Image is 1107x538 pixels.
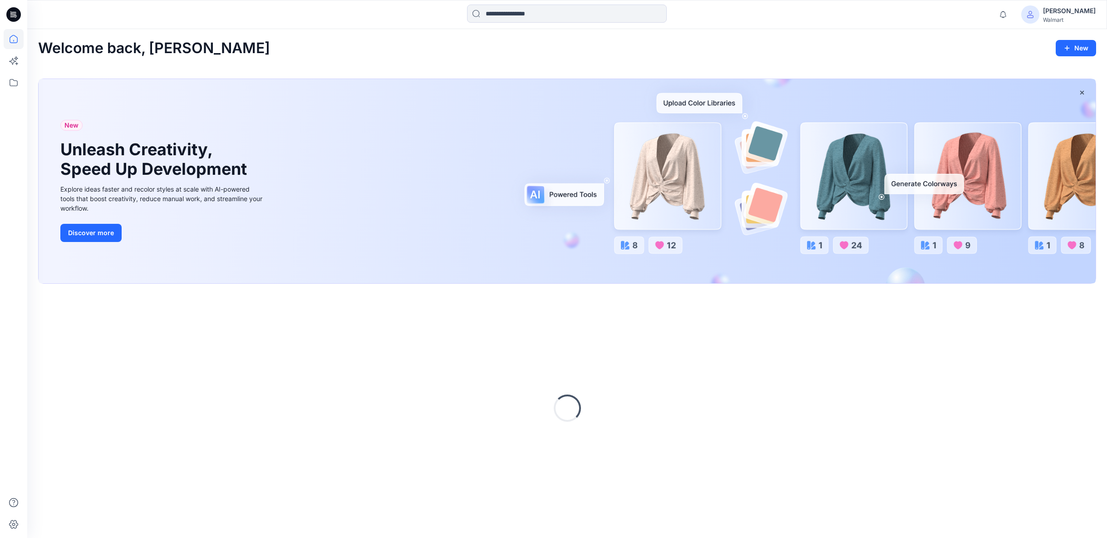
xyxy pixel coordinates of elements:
[1027,11,1034,18] svg: avatar
[1043,16,1096,23] div: Walmart
[64,120,79,131] span: New
[1043,5,1096,16] div: [PERSON_NAME]
[38,40,270,57] h2: Welcome back, [PERSON_NAME]
[60,140,251,179] h1: Unleash Creativity, Speed Up Development
[60,224,122,242] button: Discover more
[60,224,265,242] a: Discover more
[60,184,265,213] div: Explore ideas faster and recolor styles at scale with AI-powered tools that boost creativity, red...
[1056,40,1096,56] button: New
